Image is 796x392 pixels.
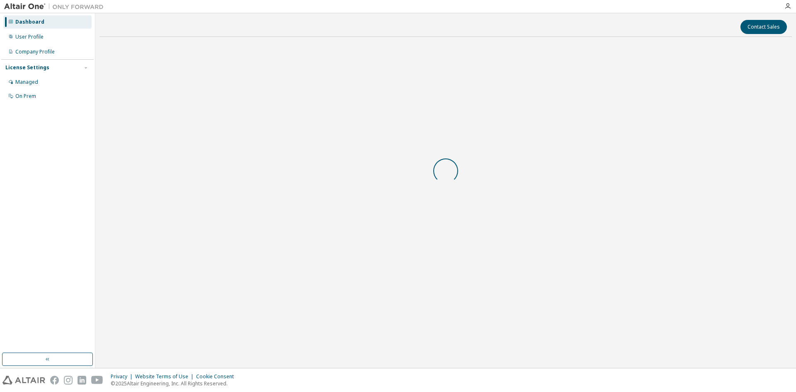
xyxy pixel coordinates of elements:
div: Cookie Consent [196,373,239,380]
div: On Prem [15,93,36,100]
div: Privacy [111,373,135,380]
div: Company Profile [15,49,55,55]
div: Managed [15,79,38,85]
div: License Settings [5,64,49,71]
img: facebook.svg [50,376,59,385]
button: Contact Sales [740,20,787,34]
div: Website Terms of Use [135,373,196,380]
img: altair_logo.svg [2,376,45,385]
p: © 2025 Altair Engineering, Inc. All Rights Reserved. [111,380,239,387]
div: User Profile [15,34,44,40]
img: youtube.svg [91,376,103,385]
img: Altair One [4,2,108,11]
div: Dashboard [15,19,44,25]
img: linkedin.svg [78,376,86,385]
img: instagram.svg [64,376,73,385]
